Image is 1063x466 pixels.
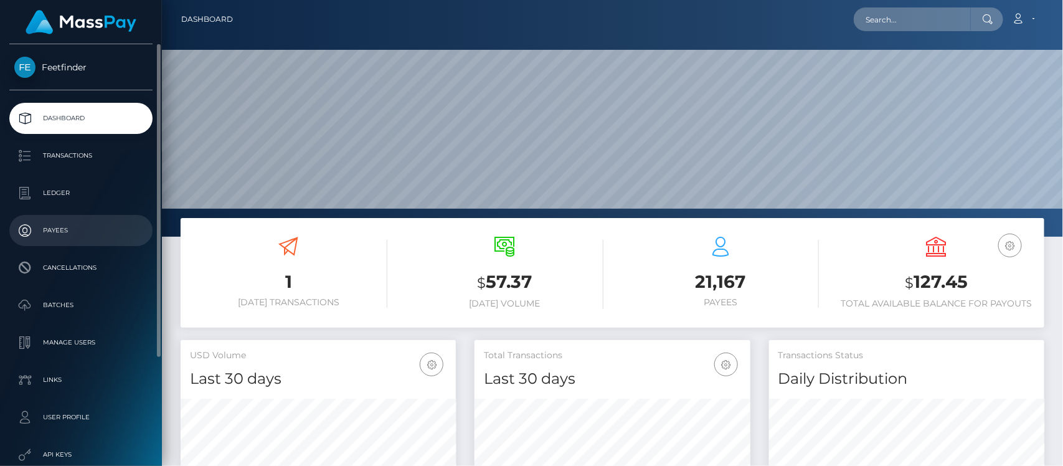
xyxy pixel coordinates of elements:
[9,252,153,283] a: Cancellations
[26,10,136,34] img: MassPay Logo
[9,402,153,433] a: User Profile
[14,184,148,202] p: Ledger
[9,178,153,209] a: Ledger
[9,215,153,246] a: Payees
[477,274,486,292] small: $
[622,297,820,308] h6: Payees
[838,270,1035,295] h3: 127.45
[14,371,148,389] p: Links
[190,297,387,308] h6: [DATE] Transactions
[14,259,148,277] p: Cancellations
[778,349,1035,362] h5: Transactions Status
[9,364,153,396] a: Links
[406,270,603,295] h3: 57.37
[14,146,148,165] p: Transactions
[622,270,820,294] h3: 21,167
[838,298,1035,309] h6: Total Available Balance for Payouts
[406,298,603,309] h6: [DATE] Volume
[190,270,387,294] h3: 1
[14,221,148,240] p: Payees
[905,274,914,292] small: $
[484,368,740,390] h4: Last 30 days
[484,349,740,362] h5: Total Transactions
[14,333,148,352] p: Manage Users
[9,140,153,171] a: Transactions
[14,445,148,464] p: API Keys
[9,290,153,321] a: Batches
[14,109,148,128] p: Dashboard
[9,327,153,358] a: Manage Users
[778,368,1035,390] h4: Daily Distribution
[9,103,153,134] a: Dashboard
[854,7,971,31] input: Search...
[190,349,446,362] h5: USD Volume
[9,62,153,73] span: Feetfinder
[14,408,148,427] p: User Profile
[190,368,446,390] h4: Last 30 days
[14,296,148,315] p: Batches
[181,6,233,32] a: Dashboard
[14,57,35,78] img: Feetfinder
